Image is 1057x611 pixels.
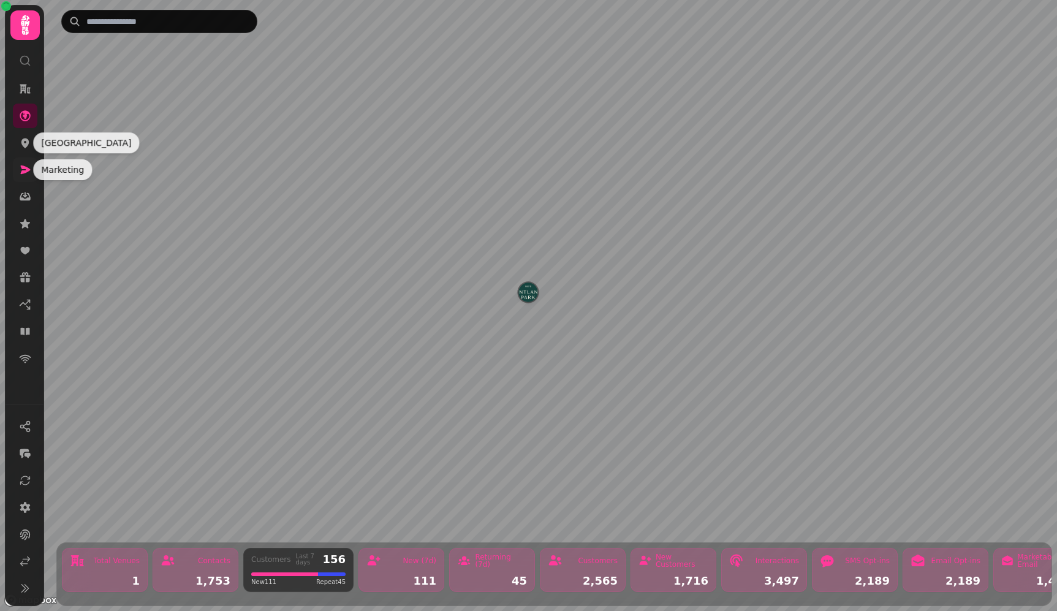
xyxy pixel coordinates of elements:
div: SMS Opt-ins [845,557,890,564]
a: Mapbox logo [4,593,58,607]
div: 1,753 [161,575,230,586]
div: 3,497 [729,575,799,586]
div: Customers [251,556,291,563]
div: Total Venues [94,557,140,564]
div: 111 [366,575,436,586]
div: Marketing [33,159,92,180]
div: Interactions [756,557,799,564]
div: 1,716 [638,575,708,586]
div: 156 [322,554,346,565]
div: Contacts [198,557,230,564]
div: Returning (7d) [475,553,527,568]
div: Email Opt-ins [931,557,980,564]
div: Last 7 days [296,553,318,566]
div: 1 [70,575,140,586]
div: [GEOGRAPHIC_DATA] [33,132,139,153]
div: 2,565 [548,575,618,586]
div: New (7d) [403,557,436,564]
button: Pontlands Park [518,283,538,302]
div: 2,189 [911,575,980,586]
span: Repeat 45 [316,577,346,586]
div: Map marker [518,283,538,306]
div: Customers [578,557,618,564]
span: New 111 [251,577,276,586]
div: 2,189 [820,575,890,586]
div: New Customers [656,553,708,568]
div: 45 [457,575,527,586]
